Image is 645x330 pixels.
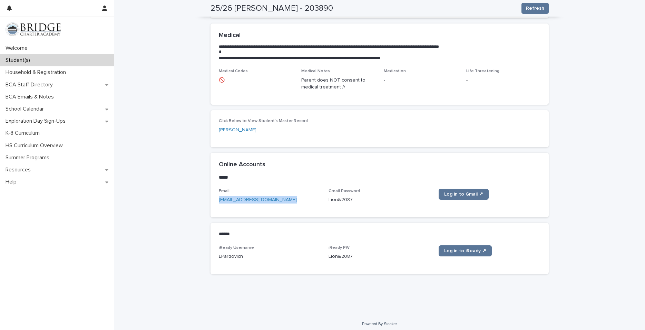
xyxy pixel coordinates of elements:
[3,118,71,124] p: Exploration Day Sign-Ups
[329,189,360,193] span: Gmail Password
[444,248,486,253] span: Log in to iReady ↗
[329,196,430,204] p: Lion&2087
[3,94,59,100] p: BCA Emails & Notes
[3,69,71,76] p: Household & Registration
[3,130,45,136] p: K-8 Curriculum
[439,189,489,200] a: Log in to Gmail ↗
[362,322,397,326] a: Powered By Stacker
[219,77,293,84] p: 🚫
[3,167,36,173] p: Resources
[329,253,430,260] p: Lion&2087
[219,246,254,250] span: iReady Username
[526,5,544,12] span: Refresh
[219,126,256,134] a: [PERSON_NAME]
[219,69,248,73] span: Medical Codes
[466,77,540,84] p: -
[301,69,330,73] span: Medical Notes
[3,179,22,185] p: Help
[301,77,375,91] p: Parent does NOT consent to medical treatment //
[521,3,549,14] button: Refresh
[3,57,36,64] p: Student(s)
[444,192,483,197] span: Log in to Gmail ↗
[219,253,321,260] p: LPardovich
[3,106,49,112] p: School Calendar
[439,245,492,256] a: Log in to iReady ↗
[211,3,333,13] h2: 25/26 [PERSON_NAME] - 203890
[329,246,350,250] span: iReady PW
[219,197,297,202] a: [EMAIL_ADDRESS][DOMAIN_NAME]
[466,69,499,73] span: Life Threatening
[3,45,33,51] p: Welcome
[3,82,58,88] p: BCA Staff Directory
[384,69,406,73] span: Medication
[219,189,229,193] span: Email
[3,142,68,149] p: HS Curriculum Overview
[3,154,55,161] p: Summer Programs
[219,161,265,169] h2: Online Accounts
[219,32,241,39] h2: Medical
[384,77,458,84] p: -
[219,119,308,123] span: Click Below to View Student's Master Record
[6,22,61,36] img: V1C1m3IdTEidaUdm9Hs0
